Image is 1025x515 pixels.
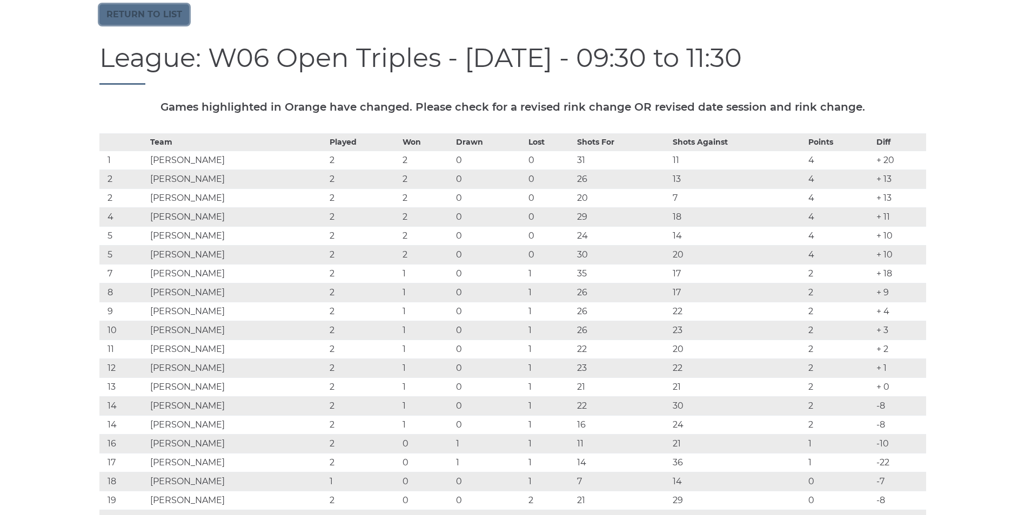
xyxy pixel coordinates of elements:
[670,226,806,245] td: 14
[670,396,806,415] td: 30
[670,434,806,453] td: 21
[148,340,327,358] td: [PERSON_NAME]
[327,340,400,358] td: 2
[400,358,453,377] td: 1
[99,302,148,321] td: 9
[574,170,670,188] td: 26
[99,321,148,340] td: 10
[453,491,526,510] td: 0
[526,472,574,491] td: 1
[574,302,670,321] td: 26
[874,170,926,188] td: + 13
[453,340,526,358] td: 0
[574,472,670,491] td: 7
[574,321,670,340] td: 26
[874,434,926,453] td: -10
[148,472,327,491] td: [PERSON_NAME]
[574,377,670,396] td: 21
[806,226,874,245] td: 4
[806,396,874,415] td: 2
[526,358,574,377] td: 1
[874,415,926,434] td: -8
[453,283,526,302] td: 0
[400,434,453,453] td: 0
[574,151,670,170] td: 31
[670,358,806,377] td: 22
[670,188,806,207] td: 7
[806,377,874,396] td: 2
[148,151,327,170] td: [PERSON_NAME]
[574,340,670,358] td: 22
[400,302,453,321] td: 1
[453,170,526,188] td: 0
[400,396,453,415] td: 1
[400,321,453,340] td: 1
[148,415,327,434] td: [PERSON_NAME]
[453,226,526,245] td: 0
[574,133,670,151] th: Shots For
[874,340,926,358] td: + 2
[148,170,327,188] td: [PERSON_NAME]
[874,264,926,283] td: + 18
[148,188,327,207] td: [PERSON_NAME]
[453,151,526,170] td: 0
[148,283,327,302] td: [PERSON_NAME]
[670,207,806,226] td: 18
[453,302,526,321] td: 0
[99,491,148,510] td: 19
[806,340,874,358] td: 2
[526,207,574,226] td: 0
[99,358,148,377] td: 12
[400,453,453,472] td: 0
[806,133,874,151] th: Points
[327,396,400,415] td: 2
[526,264,574,283] td: 1
[327,133,400,151] th: Played
[453,472,526,491] td: 0
[574,396,670,415] td: 22
[453,377,526,396] td: 0
[874,151,926,170] td: + 20
[526,302,574,321] td: 1
[453,358,526,377] td: 0
[806,151,874,170] td: 4
[327,283,400,302] td: 2
[670,321,806,340] td: 23
[148,302,327,321] td: [PERSON_NAME]
[148,453,327,472] td: [PERSON_NAME]
[574,226,670,245] td: 24
[874,283,926,302] td: + 9
[526,340,574,358] td: 1
[99,4,189,25] a: Return to list
[327,377,400,396] td: 2
[453,321,526,340] td: 0
[400,264,453,283] td: 1
[574,415,670,434] td: 16
[806,245,874,264] td: 4
[574,491,670,510] td: 21
[670,491,806,510] td: 29
[400,283,453,302] td: 1
[806,472,874,491] td: 0
[148,226,327,245] td: [PERSON_NAME]
[400,340,453,358] td: 1
[99,434,148,453] td: 16
[148,264,327,283] td: [PERSON_NAME]
[874,358,926,377] td: + 1
[453,415,526,434] td: 0
[806,434,874,453] td: 1
[453,207,526,226] td: 0
[526,491,574,510] td: 2
[874,472,926,491] td: -7
[670,377,806,396] td: 21
[806,188,874,207] td: 4
[99,377,148,396] td: 13
[526,283,574,302] td: 1
[400,226,453,245] td: 2
[148,491,327,510] td: [PERSON_NAME]
[526,226,574,245] td: 0
[99,101,926,113] h5: Games highlighted in Orange have changed. Please check for a revised rink change OR revised date ...
[400,170,453,188] td: 2
[453,396,526,415] td: 0
[327,491,400,510] td: 2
